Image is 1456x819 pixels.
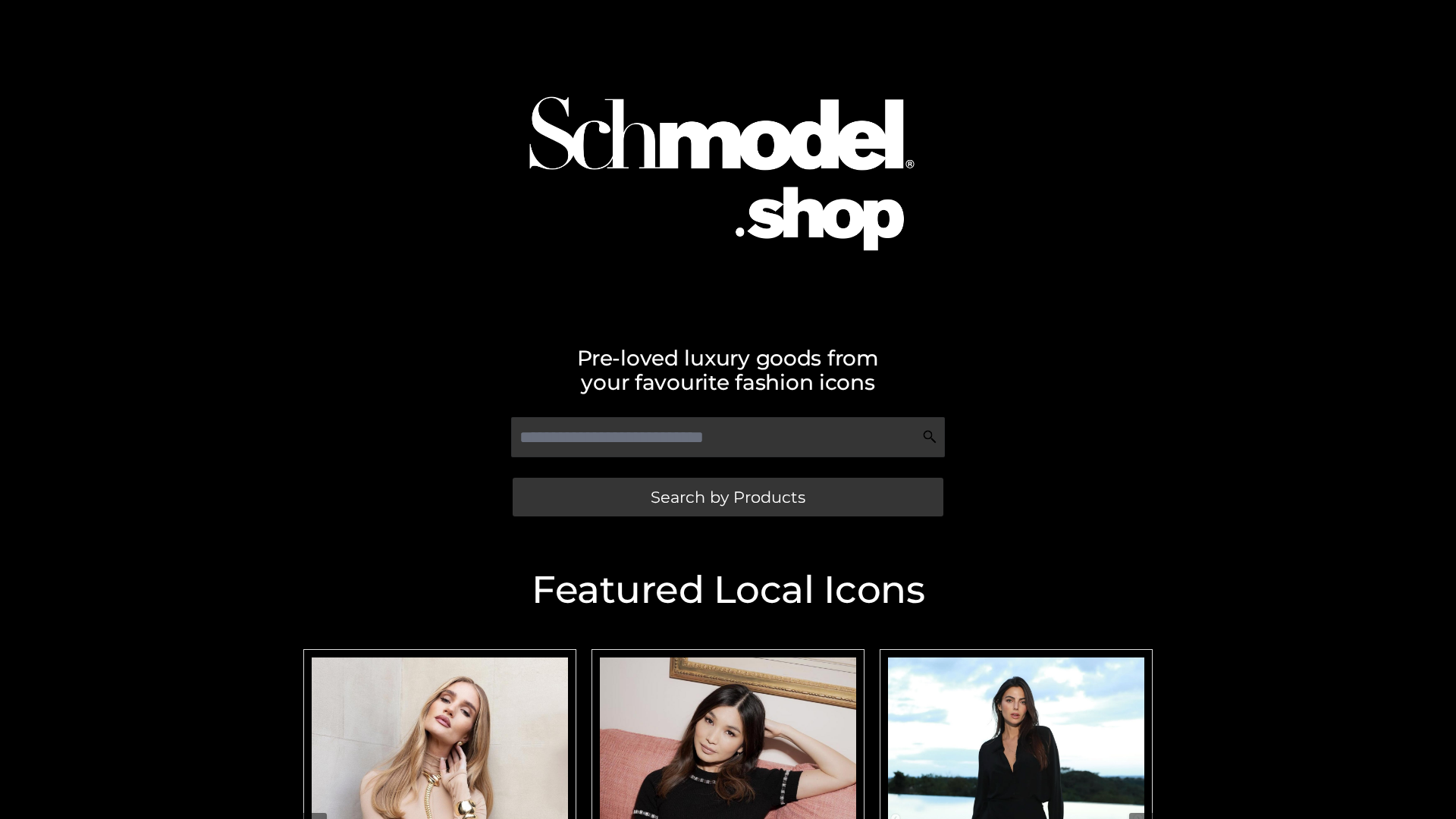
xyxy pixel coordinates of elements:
h2: Featured Local Icons​ [296,571,1160,609]
h2: Pre-loved luxury goods from your favourite fashion icons [296,346,1160,394]
a: Search by Products [513,478,943,516]
span: Search by Products [651,489,805,505]
img: Search Icon [922,429,937,444]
